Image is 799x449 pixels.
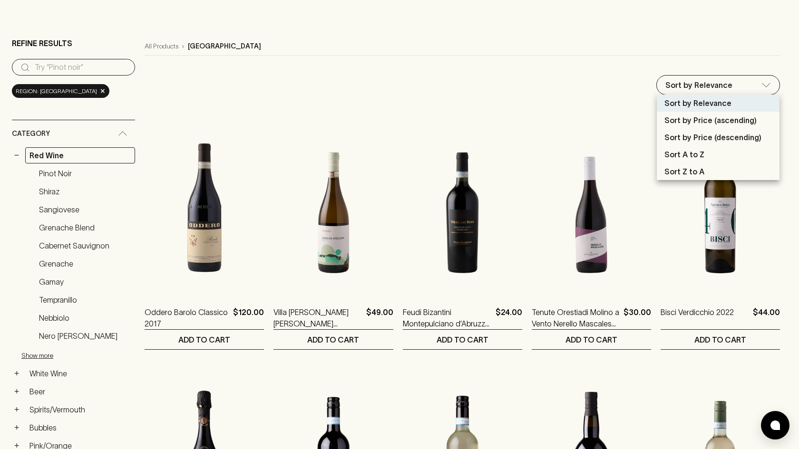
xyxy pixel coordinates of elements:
[664,132,761,143] p: Sort by Price (descending)
[664,115,757,126] p: Sort by Price (ascending)
[664,149,704,160] p: Sort A to Z
[664,97,731,109] p: Sort by Relevance
[770,420,780,430] img: bubble-icon
[664,166,704,177] p: Sort Z to A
